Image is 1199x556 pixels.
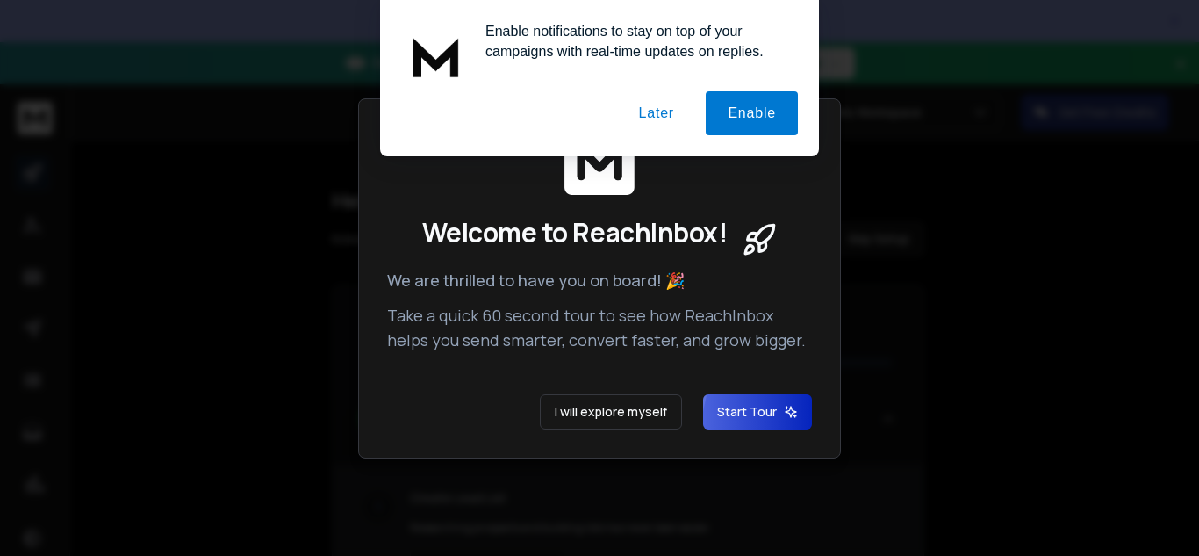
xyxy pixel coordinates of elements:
div: Enable notifications to stay on top of your campaigns with real-time updates on replies. [471,21,798,61]
button: I will explore myself [540,394,682,430]
button: Enable [706,91,798,135]
p: Take a quick 60 second tour to see how ReachInbox helps you send smarter, convert faster, and gro... [387,303,812,352]
span: Start Tour [717,403,798,421]
img: notification icon [401,21,471,91]
span: Welcome to ReachInbox! [422,217,727,249]
p: We are thrilled to have you on board! 🎉 [387,268,812,292]
button: Start Tour [703,394,812,430]
button: Later [616,91,695,135]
